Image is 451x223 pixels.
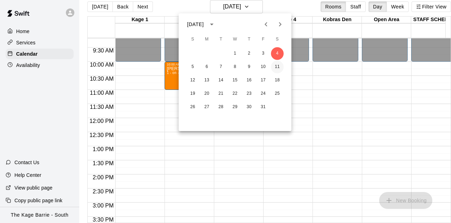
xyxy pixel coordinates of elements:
button: calendar view is open, switch to year view [206,18,218,30]
button: 26 [186,101,199,113]
span: Monday [200,32,213,47]
button: 11 [271,61,284,73]
button: 13 [200,74,213,87]
button: 24 [257,87,270,100]
button: Previous month [259,17,273,31]
button: 14 [215,74,227,87]
span: Tuesday [215,32,227,47]
button: 4 [271,47,284,60]
span: Friday [257,32,270,47]
button: 6 [200,61,213,73]
button: 9 [243,61,255,73]
button: 21 [215,87,227,100]
div: [DATE] [187,21,204,28]
button: 23 [243,87,255,100]
button: 27 [200,101,213,113]
button: 2 [243,47,255,60]
button: 15 [229,74,241,87]
button: 10 [257,61,270,73]
button: 29 [229,101,241,113]
button: 12 [186,74,199,87]
button: 25 [271,87,284,100]
button: 8 [229,61,241,73]
button: 28 [215,101,227,113]
button: 18 [271,74,284,87]
span: Sunday [186,32,199,47]
button: Next month [273,17,287,31]
span: Thursday [243,32,255,47]
button: 20 [200,87,213,100]
button: 30 [243,101,255,113]
button: 31 [257,101,270,113]
span: Saturday [271,32,284,47]
button: 5 [186,61,199,73]
button: 19 [186,87,199,100]
button: 3 [257,47,270,60]
button: 17 [257,74,270,87]
button: 22 [229,87,241,100]
button: 7 [215,61,227,73]
button: 1 [229,47,241,60]
span: Wednesday [229,32,241,47]
button: 16 [243,74,255,87]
